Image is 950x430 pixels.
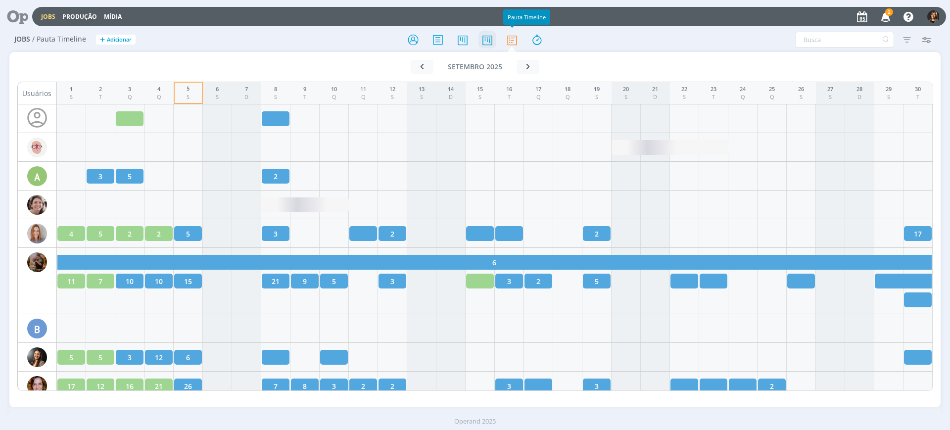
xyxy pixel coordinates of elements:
div: T [711,93,716,101]
span: / Pauta Timeline [32,35,86,44]
span: 3 [98,171,102,182]
div: 23 [711,85,716,94]
div: 24 [740,85,746,94]
div: Q [157,93,161,101]
button: Mídia [101,13,125,21]
div: S [70,93,73,101]
span: 21 [272,276,280,287]
span: 15 [184,276,192,287]
img: B [27,347,47,367]
div: S [594,93,600,101]
div: S [798,93,804,101]
div: S [389,93,395,101]
div: 12 [389,85,395,94]
div: S [623,93,629,101]
a: Jobs [41,12,55,21]
div: T [303,93,306,101]
div: 13 [419,85,425,94]
button: Jobs [38,13,58,21]
div: Pauta Timeline [503,9,550,25]
span: 2 [770,381,774,391]
div: A [27,166,47,186]
span: 16 [126,381,134,391]
span: 6 [492,257,496,268]
span: 21 [155,381,163,391]
div: 28 [856,85,862,94]
div: 9 [303,85,306,94]
div: 22 [681,85,687,94]
div: Q [128,93,132,101]
div: 17 [535,85,541,94]
div: 27 [827,85,833,94]
span: 2 [157,229,161,239]
span: 2 [595,229,599,239]
div: S [477,93,483,101]
a: Mídia [104,12,122,21]
div: 25 [769,85,775,94]
span: 3 [128,352,132,363]
span: 10 [155,276,163,287]
div: S [419,93,425,101]
button: Produção [59,13,100,21]
span: 10 [126,276,134,287]
span: 2 [885,8,893,16]
span: setembro 2025 [448,62,502,71]
span: 5 [98,352,102,363]
div: Q [565,93,570,101]
div: Usuários [18,82,56,104]
span: 7 [98,276,102,287]
div: D [652,93,658,101]
div: 29 [886,85,892,94]
img: B [27,376,47,396]
div: 14 [448,85,454,94]
div: 8 [274,85,277,94]
span: 6 [186,352,190,363]
span: 17 [67,381,75,391]
div: 1 [70,85,73,94]
button: L [927,8,940,25]
span: 5 [186,229,190,239]
div: S [187,93,190,101]
div: 30 [915,85,921,94]
div: S [886,93,892,101]
span: 5 [332,276,336,287]
div: Q [360,93,366,101]
span: Adicionar [107,37,132,43]
span: 7 [274,381,278,391]
span: Jobs [14,35,30,44]
img: A [27,138,47,157]
span: 3 [507,276,511,287]
a: Produção [62,12,97,21]
span: 2 [274,171,278,182]
div: S [216,93,219,101]
span: 2 [128,229,132,239]
div: 5 [187,85,190,93]
div: 3 [128,85,132,94]
span: 5 [128,171,132,182]
div: Q [331,93,337,101]
div: 16 [506,85,512,94]
div: S [681,93,687,101]
div: 11 [360,85,366,94]
div: D [448,93,454,101]
span: 3 [595,381,599,391]
span: 5 [69,352,73,363]
div: 6 [216,85,219,94]
span: 12 [155,352,163,363]
div: 19 [594,85,600,94]
div: 20 [623,85,629,94]
span: 3 [390,276,394,287]
span: 2 [390,229,394,239]
span: 5 [595,276,599,287]
img: A [27,195,47,215]
span: 8 [303,381,307,391]
div: T [99,93,102,101]
img: A [27,224,47,243]
div: B [27,319,47,338]
div: 2 [99,85,102,94]
span: 11 [67,276,75,287]
div: 26 [798,85,804,94]
span: 2 [390,381,394,391]
div: 7 [244,85,248,94]
span: 4 [69,229,73,239]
